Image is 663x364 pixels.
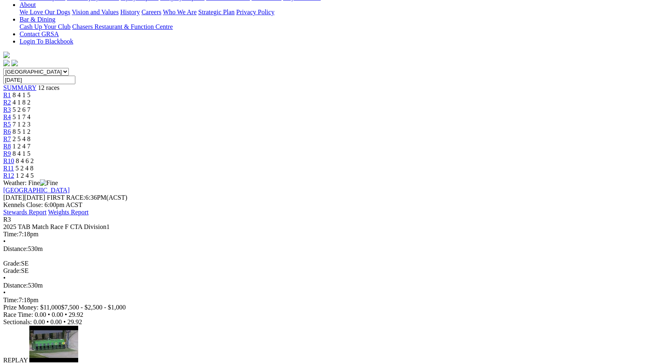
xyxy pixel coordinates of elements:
span: 8 5 1 2 [13,128,31,135]
div: 530m [3,245,660,253]
a: About [20,1,36,8]
a: SUMMARY [3,84,36,91]
span: Weather: Fine [3,179,58,186]
span: 0.00 [35,311,46,318]
span: [DATE] [3,194,24,201]
a: Weights Report [48,209,89,216]
a: R10 [3,157,14,164]
a: R7 [3,135,11,142]
span: 5 2 6 7 [13,106,31,113]
div: 7:18pm [3,296,660,304]
a: R2 [3,99,11,106]
a: Contact GRSA [20,31,59,37]
span: [DATE] [3,194,45,201]
span: • [48,311,50,318]
span: 5 2 4 8 [15,165,33,172]
a: Who We Are [163,9,197,15]
a: Cash Up Your Club [20,23,70,30]
span: Grade: [3,267,21,274]
span: 6:36PM(ACST) [47,194,127,201]
div: SE [3,260,660,267]
span: Distance: [3,245,28,252]
span: 0.00 [33,318,45,325]
a: R11 [3,165,14,172]
span: 8 4 6 2 [16,157,34,164]
span: • [46,318,49,325]
img: facebook.svg [3,60,10,66]
span: 1 2 4 7 [13,143,31,150]
span: $7,500 - $2,500 - $1,000 [61,304,126,311]
a: R3 [3,106,11,113]
span: REPLAY [3,357,28,364]
a: R6 [3,128,11,135]
a: [GEOGRAPHIC_DATA] [3,187,70,194]
span: 2 5 4 8 [13,135,31,142]
a: R12 [3,172,14,179]
span: Sectionals: [3,318,32,325]
span: 5 1 7 4 [13,113,31,120]
img: default.jpg [29,326,78,362]
span: 0.00 [52,311,63,318]
a: Login To Blackbook [20,38,73,45]
a: Careers [141,9,161,15]
span: Time: [3,296,19,303]
div: Kennels Close: 6:00pm ACST [3,201,660,209]
span: Race Time: [3,311,33,318]
div: 7:18pm [3,231,660,238]
a: Privacy Policy [236,9,274,15]
span: Grade: [3,260,21,267]
span: FIRST RACE: [47,194,85,201]
a: Vision and Values [72,9,119,15]
span: 29.92 [69,311,83,318]
span: • [3,275,6,281]
span: 8 4 1 5 [13,150,31,157]
div: SE [3,267,660,275]
a: Stewards Report [3,209,46,216]
div: Bar & Dining [20,23,660,31]
a: We Love Our Dogs [20,9,70,15]
img: Fine [40,179,58,187]
div: Prize Money: $11,000 [3,304,660,311]
span: 7 1 2 3 [13,121,31,128]
span: • [65,311,67,318]
div: About [20,9,660,16]
a: History [120,9,140,15]
span: 8 4 1 5 [13,92,31,98]
a: Bar & Dining [20,16,55,23]
a: Strategic Plan [198,9,235,15]
div: 2025 TAB Match Race F CTA Division1 [3,223,660,231]
a: R9 [3,150,11,157]
img: twitter.svg [11,60,18,66]
span: 12 races [38,84,59,91]
span: Distance: [3,282,28,289]
span: • [3,238,6,245]
span: • [3,289,6,296]
span: 1 2 4 5 [16,172,34,179]
a: Chasers Restaurant & Function Centre [72,23,173,30]
a: R1 [3,92,11,98]
span: 29.92 [67,318,82,325]
span: 4 1 8 2 [13,99,31,106]
a: R8 [3,143,11,150]
a: R5 [3,121,11,128]
a: R4 [3,113,11,120]
span: R3 [3,216,11,223]
span: 0.00 [50,318,62,325]
img: logo-grsa-white.png [3,52,10,58]
span: • [64,318,66,325]
div: 530m [3,282,660,289]
input: Select date [3,76,75,84]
